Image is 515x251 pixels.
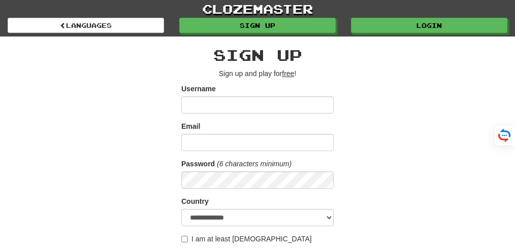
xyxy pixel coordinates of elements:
[181,236,188,242] input: I am at least [DEMOGRAPHIC_DATA]
[181,121,200,131] label: Email
[181,68,334,79] p: Sign up and play for !
[282,69,294,78] u: free
[181,84,216,94] label: Username
[181,234,312,244] label: I am at least [DEMOGRAPHIC_DATA]
[351,18,507,33] a: Login
[181,159,215,169] label: Password
[181,196,209,206] label: Country
[179,18,336,33] a: Sign up
[181,47,334,63] h2: Sign up
[8,18,164,33] a: Languages
[217,160,292,168] em: (6 characters minimum)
